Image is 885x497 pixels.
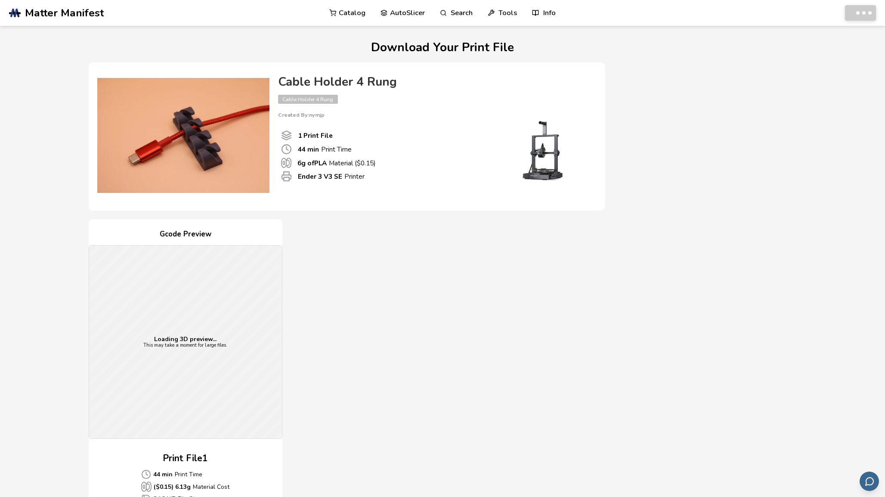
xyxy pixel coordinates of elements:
[281,158,291,168] span: Material Used
[141,481,152,492] span: Average Cost
[143,336,227,343] p: Loading 3D preview...
[89,41,797,54] h1: Download Your Print File
[502,118,588,183] img: Printer
[298,172,342,181] b: Ender 3 V3 SE
[278,95,338,104] span: Cable Holder 4 Rung
[298,131,333,140] b: 1 Print File
[278,75,588,89] h4: Cable Holder 4 Rung
[281,171,292,182] span: Printer
[153,470,173,479] b: 44 min
[163,452,208,465] h2: Print File 1
[141,481,229,492] p: Material Cost
[143,343,227,348] p: This may take a moment for large files.
[860,472,879,491] button: Send feedback via email
[297,158,376,168] p: Material ($ 0.15 )
[141,469,151,479] span: Average Cost
[278,112,588,118] p: Created By: nymjp
[97,71,269,200] img: Product
[298,145,319,154] b: 44 min
[141,469,229,479] p: Print Time
[25,7,104,19] span: Matter Manifest
[89,228,282,241] h4: Gcode Preview
[297,158,327,168] b: 6 g of PLA
[298,172,365,181] p: Printer
[281,144,292,155] span: Print Time
[154,482,191,491] b: ($ 0.15 ) 6.13 g
[298,145,352,154] p: Print Time
[281,130,292,141] span: Number Of Print files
